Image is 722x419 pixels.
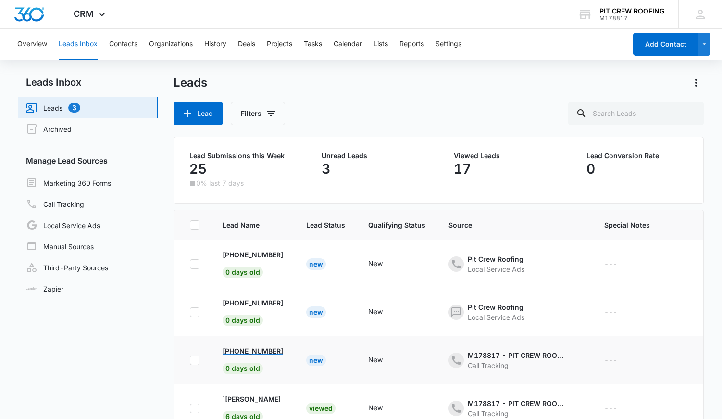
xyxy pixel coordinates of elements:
button: Projects [267,29,292,60]
div: New [368,306,383,317]
div: account id [599,15,664,22]
p: [PHONE_NUMBER] [223,298,283,308]
div: New [306,306,326,318]
a: [PHONE_NUMBER]0 days old [223,298,283,324]
a: New [306,356,326,364]
a: Leads3 [26,102,80,114]
div: --- [604,306,617,318]
span: 0 days old [223,315,263,326]
div: - - Select to Edit Field [604,355,635,366]
button: History [204,29,226,60]
p: 0% last 7 days [196,180,244,187]
div: M178817 - PIT CREW ROOFING - New Ads [468,350,564,360]
div: New [368,403,383,413]
div: --- [604,258,617,270]
div: account name [599,7,664,15]
p: 17 [454,161,471,177]
div: - - Select to Edit Field [368,306,400,318]
button: Tasks [304,29,322,60]
button: Lists [373,29,388,60]
a: Third-Party Sources [26,262,108,273]
div: - - Select to Edit Field [604,403,635,414]
div: - - Select to Edit Field [604,258,635,270]
h2: Leads Inbox [18,75,158,89]
span: 0 days old [223,363,263,374]
button: Actions [688,75,704,90]
a: New [306,260,326,268]
a: Marketing 360 Forms [26,177,111,189]
p: Viewed Leads [454,152,555,159]
button: Lead [174,102,223,125]
a: Manual Sources [26,241,94,252]
span: Qualifying Status [368,220,425,230]
div: --- [604,355,617,366]
div: New [306,258,326,270]
a: Viewed [306,404,336,412]
p: 3 [322,161,330,177]
a: Local Service Ads [26,219,100,231]
h3: Manage Lead Sources [18,155,158,166]
a: Archived [26,123,72,135]
div: New [306,355,326,366]
div: - - Select to Edit Field [448,302,542,322]
div: - - Select to Edit Field [448,350,581,370]
button: Leads Inbox [59,29,98,60]
button: Contacts [109,29,137,60]
a: Zapier [26,284,63,294]
div: Call Tracking [468,360,564,370]
div: Viewed [306,403,336,414]
div: New [368,258,383,268]
div: Local Service Ads [468,312,524,322]
button: Reports [399,29,424,60]
div: M178817 - PIT CREW ROOFING - Other [468,398,564,408]
div: Call Tracking [468,408,564,419]
p: [PHONE_NUMBER] [223,346,283,356]
div: - - Select to Edit Field [368,258,400,270]
span: Source [448,220,581,230]
div: - - Select to Edit Field [448,398,581,419]
span: Special Notes [604,220,718,230]
div: - - Select to Edit Field [604,306,635,318]
button: Add Contact [633,33,698,56]
button: Calendar [334,29,362,60]
p: [PHONE_NUMBER] [223,250,283,260]
a: New [306,308,326,316]
span: Lead Name [223,220,283,230]
div: - - Select to Edit Field [368,355,400,366]
div: - - Select to Edit Field [448,254,542,274]
a: Call Tracking [26,198,84,210]
p: `[PERSON_NAME] [223,394,281,404]
button: Settings [436,29,461,60]
h1: Leads [174,76,207,90]
div: Pit Crew Roofing [468,254,524,264]
div: New [368,355,383,365]
span: CRM [74,9,94,19]
span: Lead Status [306,220,345,230]
div: Local Service Ads [468,264,524,274]
a: [PHONE_NUMBER]0 days old [223,250,283,276]
div: Pit Crew Roofing [468,302,524,312]
button: Filters [231,102,285,125]
span: 0 days old [223,267,263,278]
p: Lead Conversion Rate [586,152,688,159]
div: - - Select to Edit Field [368,403,400,414]
button: Deals [238,29,255,60]
input: Search Leads [568,102,704,125]
p: Lead Submissions this Week [189,152,290,159]
p: 25 [189,161,207,177]
a: [PHONE_NUMBER]0 days old [223,346,283,372]
div: --- [604,403,617,414]
p: Unread Leads [322,152,423,159]
button: Overview [17,29,47,60]
button: Organizations [149,29,193,60]
p: 0 [586,161,595,177]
